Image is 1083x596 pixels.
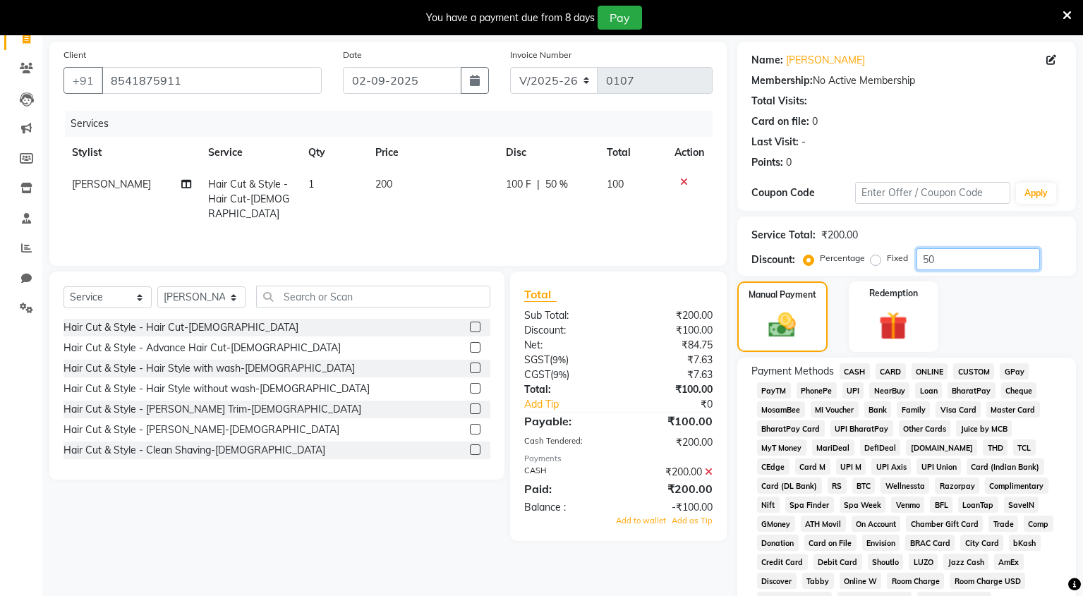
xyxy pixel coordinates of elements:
[860,439,901,456] span: DefiDeal
[545,177,568,192] span: 50 %
[619,465,724,480] div: ₹200.00
[871,458,911,475] span: UPI Axis
[870,308,916,343] img: _gift.svg
[751,114,809,129] div: Card on file:
[935,478,979,494] span: Razorpay
[524,353,550,366] span: SGST
[915,382,942,399] span: Loan
[801,135,806,150] div: -
[751,73,1062,88] div: No Active Membership
[514,382,619,397] div: Total:
[308,178,314,190] span: 1
[936,401,981,418] span: Visa Card
[672,516,713,525] span: Add as Tip
[514,465,619,480] div: CASH
[912,363,948,379] span: ONLINE
[985,478,1048,494] span: Complimentary
[63,49,86,61] label: Client
[840,573,882,589] span: Online W
[804,535,857,551] span: Card on File
[821,228,858,243] div: ₹200.00
[343,49,362,61] label: Date
[811,401,859,418] span: MI Voucher
[801,516,846,532] span: ATH Movil
[956,420,1012,437] span: Juice by MCB
[524,368,550,381] span: CGST
[905,535,955,551] span: BRAC Card
[102,67,322,94] input: Search by Name/Mobile/Email/Code
[757,535,799,551] span: Donation
[65,111,723,137] div: Services
[63,67,103,94] button: +91
[852,516,901,532] span: On Account
[598,137,666,169] th: Total
[757,554,808,570] span: Credit Card
[1024,516,1053,532] span: Comp
[795,458,830,475] span: Card M
[1013,439,1036,456] span: TCL
[524,453,713,465] div: Payments
[906,439,977,456] span: [DOMAIN_NAME]
[862,535,900,551] span: Envision
[897,401,930,418] span: Family
[950,573,1025,589] span: Room Charge USD
[887,252,908,264] label: Fixed
[960,535,1003,551] span: City Card
[876,363,906,379] span: CARD
[813,554,862,570] span: Debit Card
[852,478,876,494] span: BTC
[200,137,300,169] th: Service
[300,137,367,169] th: Qty
[497,137,598,169] th: Disc
[552,354,566,365] span: 9%
[797,382,837,399] span: PhonePe
[953,363,994,379] span: CUSTOM
[881,478,929,494] span: Wellnessta
[751,228,816,243] div: Service Total:
[607,178,624,190] span: 100
[836,458,866,475] span: UPI M
[72,178,151,190] span: [PERSON_NAME]
[983,439,1008,456] span: THD
[868,554,904,570] span: Shoutlo
[1009,535,1041,551] span: bKash
[943,554,988,570] span: Jazz Cash
[510,49,571,61] label: Invoice Number
[63,382,370,396] div: Hair Cut & Style - Hair Style without wash-[DEMOGRAPHIC_DATA]
[619,435,724,450] div: ₹200.00
[553,369,567,380] span: 9%
[751,94,807,109] div: Total Visits:
[757,516,795,532] span: GMoney
[524,287,557,302] span: Total
[514,480,619,497] div: Paid:
[887,573,944,589] span: Room Charge
[786,155,792,170] div: 0
[616,516,666,525] span: Add to wallet
[840,363,870,379] span: CASH
[988,516,1018,532] span: Trade
[63,361,355,376] div: Hair Cut & Style - Hair Style with wash-[DEMOGRAPHIC_DATA]
[375,178,392,190] span: 200
[537,177,540,192] span: |
[757,401,805,418] span: MosamBee
[514,323,619,338] div: Discount:
[958,497,998,513] span: LoanTap
[1004,497,1039,513] span: SaveIN
[367,137,497,169] th: Price
[948,382,996,399] span: BharatPay
[842,382,864,399] span: UPI
[619,500,724,515] div: -₹100.00
[840,497,886,513] span: Spa Week
[757,478,822,494] span: Card (DL Bank)
[986,401,1040,418] span: Master Card
[666,137,713,169] th: Action
[751,155,783,170] div: Points:
[751,53,783,68] div: Name:
[63,137,200,169] th: Stylist
[619,382,724,397] div: ₹100.00
[891,497,924,513] span: Venmo
[636,397,723,412] div: ₹0
[1000,363,1029,379] span: GPay
[63,402,361,417] div: Hair Cut & Style - [PERSON_NAME] Trim-[DEMOGRAPHIC_DATA]
[514,397,636,412] a: Add Tip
